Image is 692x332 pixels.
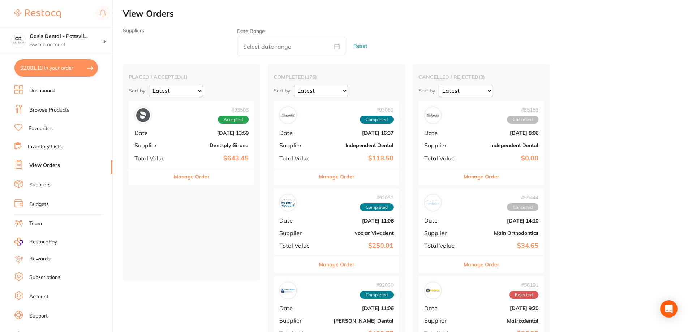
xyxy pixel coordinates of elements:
[418,74,544,80] h2: cancelled / rejected ( 3 )
[418,87,435,94] p: Sort by
[14,59,98,77] button: $2,081.18 in your order
[426,284,440,297] img: Matrixdental
[14,238,23,246] img: RestocqPay
[360,291,394,299] span: Completed
[507,107,538,113] span: # 85153
[466,130,538,136] b: [DATE] 8:06
[134,130,171,136] span: Date
[123,9,692,19] h2: View Orders
[426,108,440,122] img: Independent Dental
[360,203,394,211] span: Completed
[30,41,103,48] p: Switch account
[351,36,369,55] button: Reset
[279,130,315,136] span: Date
[237,28,265,34] label: Date Range
[29,181,51,189] a: Suppliers
[424,242,460,249] span: Total Value
[129,74,254,80] h2: placed / accepted ( 1 )
[466,155,538,162] b: $0.00
[11,33,26,48] img: Oasis Dental - Pottsville
[281,108,295,122] img: Independent Dental
[321,218,394,224] b: [DATE] 11:06
[176,130,249,136] b: [DATE] 13:59
[29,162,60,169] a: View Orders
[466,318,538,324] b: Matrixdental
[29,312,48,320] a: Support
[319,256,354,273] button: Manage Order
[424,317,460,324] span: Supplier
[466,242,538,250] b: $34.65
[509,282,538,288] span: # 56191
[29,274,60,281] a: Subscriptions
[424,142,460,148] span: Supplier
[424,305,460,311] span: Date
[279,230,315,236] span: Supplier
[321,305,394,311] b: [DATE] 11:06
[466,230,538,236] b: Main Orthodontics
[134,155,171,161] span: Total Value
[29,220,42,227] a: Team
[360,282,394,288] span: # 92030
[424,217,460,224] span: Date
[14,238,57,246] a: RestocqPay
[136,108,150,122] img: Dentsply Sirona
[174,168,210,185] button: Manage Order
[424,230,460,236] span: Supplier
[29,293,48,300] a: Account
[218,107,249,113] span: # 93503
[274,87,290,94] p: Sort by
[360,107,394,113] span: # 93082
[321,230,394,236] b: Ivoclar Vivadent
[29,201,49,208] a: Budgets
[279,317,315,324] span: Supplier
[319,168,354,185] button: Manage Order
[279,142,315,148] span: Supplier
[464,168,499,185] button: Manage Order
[507,116,538,124] span: Cancelled
[507,203,538,211] span: Cancelled
[509,291,538,299] span: Rejected
[14,5,61,22] a: Restocq Logo
[123,27,231,33] label: Suppliers
[274,74,399,80] h2: completed ( 176 )
[279,242,315,249] span: Total Value
[321,318,394,324] b: [PERSON_NAME] Dental
[321,130,394,136] b: [DATE] 16:37
[466,218,538,224] b: [DATE] 14:10
[321,142,394,148] b: Independent Dental
[29,238,57,246] span: RestocqPay
[466,305,538,311] b: [DATE] 9:20
[129,87,145,94] p: Sort by
[321,155,394,162] b: $118.50
[281,196,295,210] img: Ivoclar Vivadent
[14,9,61,18] img: Restocq Logo
[237,37,345,55] input: Select date range
[426,196,440,210] img: Main Orthodontics
[281,284,295,297] img: Erskine Dental
[466,142,538,148] b: Independent Dental
[28,143,62,150] a: Inventory Lists
[30,33,103,40] h4: Oasis Dental - Pottsville
[176,155,249,162] b: $643.45
[29,87,55,94] a: Dashboard
[129,101,254,186] div: Dentsply Sirona#93503AcceptedDate[DATE] 13:59SupplierDentsply SironaTotal Value$643.45Manage Order
[424,155,460,161] span: Total Value
[29,125,53,132] a: Favourites
[321,242,394,250] b: $250.01
[218,116,249,124] span: Accepted
[29,255,50,263] a: Rewards
[424,130,460,136] span: Date
[360,195,394,201] span: # 92032
[279,217,315,224] span: Date
[134,142,171,148] span: Supplier
[279,155,315,161] span: Total Value
[464,256,499,273] button: Manage Order
[279,305,315,311] span: Date
[507,195,538,201] span: # 59444
[176,142,249,148] b: Dentsply Sirona
[660,300,678,318] div: Open Intercom Messenger
[29,107,69,114] a: Browse Products
[360,116,394,124] span: Completed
